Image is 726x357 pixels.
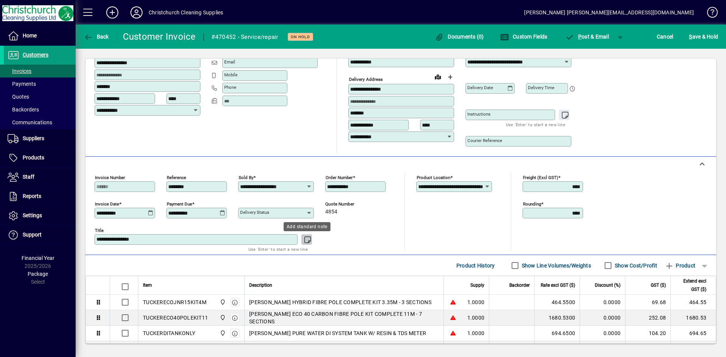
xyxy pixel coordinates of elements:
[670,310,716,326] td: 1680.53
[82,30,111,43] button: Back
[500,34,548,40] span: Custom Fields
[539,329,575,337] div: 694.6500
[625,295,670,310] td: 69.68
[670,341,716,357] td: 130.65
[433,30,486,43] button: Documents (0)
[224,85,236,90] mat-label: Phone
[23,135,44,141] span: Suppliers
[239,175,253,180] mat-label: Sold by
[578,34,582,40] span: P
[498,30,549,43] button: Custom Fields
[23,32,37,39] span: Home
[249,298,431,306] span: [PERSON_NAME] HYBRID FIBRE POLE COMPLETE KIT 3.35M - 3 SECTIONS
[284,222,330,231] div: Add standard note
[661,259,699,272] button: Product
[580,341,625,357] td: 0.0000
[249,310,439,325] span: [PERSON_NAME] ECO 40 CARBON FIBRE POLE KIT COMPLETE 11M - 7 SECTIONS
[675,277,706,294] span: Extend excl GST ($)
[539,314,575,321] div: 1680.5300
[249,329,426,337] span: [PERSON_NAME] PURE WATER DI SYSTEM TANK W/ RESIN & TDS METER
[539,298,575,306] div: 464.5500
[218,314,226,322] span: Christchurch Cleaning Supplies Ltd
[95,175,125,180] mat-label: Invoice number
[23,212,42,218] span: Settings
[435,34,484,40] span: Documents (0)
[28,271,48,277] span: Package
[84,34,109,40] span: Back
[4,116,76,129] a: Communications
[541,281,575,289] span: Rate excl GST ($)
[670,326,716,341] td: 694.65
[432,71,444,83] a: View on map
[456,260,495,272] span: Product History
[520,262,591,269] label: Show Line Volumes/Weights
[467,138,502,143] mat-label: Courier Reference
[4,206,76,225] a: Settings
[23,174,34,180] span: Staff
[8,94,29,100] span: Quotes
[22,255,54,261] span: Financial Year
[143,281,152,289] span: Item
[143,329,195,337] div: TUCKERDITANKONLY
[4,90,76,103] a: Quotes
[8,68,31,74] span: Invoices
[665,260,695,272] span: Product
[625,326,670,341] td: 104.20
[23,155,44,161] span: Products
[467,314,485,321] span: 1.0000
[528,85,554,90] mat-label: Delivery time
[149,6,223,19] div: Christchurch Cleaning Supplies
[689,34,692,40] span: S
[240,210,269,215] mat-label: Delivery status
[100,6,124,19] button: Add
[595,281,621,289] span: Discount (%)
[625,310,670,326] td: 252.08
[224,59,235,65] mat-label: Email
[524,6,694,19] div: [PERSON_NAME] [PERSON_NAME][EMAIL_ADDRESS][DOMAIN_NAME]
[4,129,76,148] a: Suppliers
[467,298,485,306] span: 1.0000
[143,298,206,306] div: TUCKERECOJNR15KIT4M
[625,341,670,357] td: 19.60
[417,175,450,180] mat-label: Product location
[248,245,308,253] mat-hint: Use 'Enter' to start a new line
[8,119,52,125] span: Communications
[470,281,484,289] span: Supply
[4,148,76,167] a: Products
[4,187,76,206] a: Reports
[167,201,192,207] mat-label: Payment due
[4,77,76,90] a: Payments
[291,34,310,39] span: On hold
[95,228,104,233] mat-label: Title
[23,193,41,199] span: Reports
[23,52,48,58] span: Customers
[23,232,42,238] span: Support
[670,295,716,310] td: 464.55
[580,295,625,310] td: 0.0000
[95,201,119,207] mat-label: Invoice date
[167,175,186,180] mat-label: Reference
[325,209,337,215] span: 4854
[687,30,720,43] button: Save & Hold
[657,31,673,43] span: Cancel
[689,31,718,43] span: ave & Hold
[326,175,353,180] mat-label: Order number
[701,2,717,26] a: Knowledge Base
[8,81,36,87] span: Payments
[211,31,278,43] div: #470452 - Service/repair
[76,30,117,43] app-page-header-button: Back
[580,326,625,341] td: 0.0000
[4,65,76,77] a: Invoices
[651,281,666,289] span: GST ($)
[8,107,39,113] span: Backorders
[224,72,237,77] mat-label: Mobile
[249,281,272,289] span: Description
[580,310,625,326] td: 0.0000
[218,298,226,306] span: Christchurch Cleaning Supplies Ltd
[4,168,76,187] a: Staff
[467,329,485,337] span: 1.0000
[124,6,149,19] button: Profile
[4,103,76,116] a: Backorders
[453,259,498,272] button: Product History
[4,226,76,244] a: Support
